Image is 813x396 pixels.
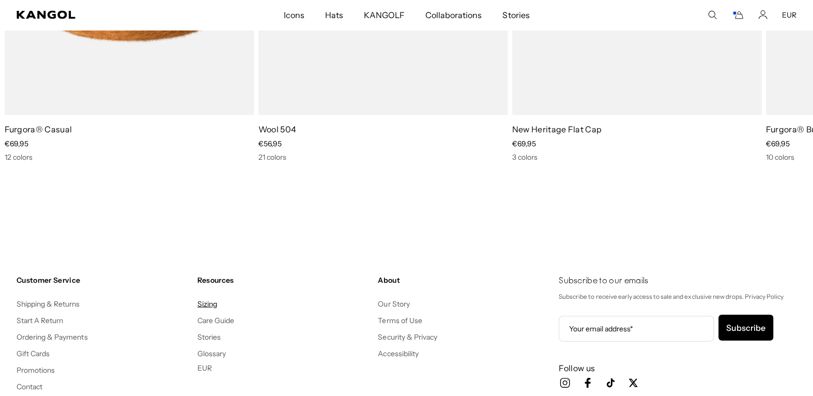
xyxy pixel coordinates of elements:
a: Shipping & Returns [17,299,80,309]
summary: Search here [708,10,717,20]
button: EUR [197,363,212,373]
a: Stories [197,332,221,342]
a: Our Story [378,299,409,309]
span: €56,95 [258,139,282,148]
a: Terms of Use [378,316,422,325]
a: Promotions [17,365,55,375]
a: Wool 504 [258,124,297,134]
a: Kangol [17,11,188,19]
button: EUR [782,10,796,20]
h4: About [378,276,550,285]
a: Accessibility [378,349,418,358]
div: 12 colors [5,153,254,162]
h3: Follow us [559,362,796,374]
h4: Resources [197,276,370,285]
a: Care Guide [197,316,234,325]
div: 3 colors [512,153,761,162]
a: Account [758,10,768,20]
a: Furgora® Casual [5,124,72,134]
a: Glossary [197,349,226,358]
a: Start A Return [17,316,63,325]
div: 21 colors [258,153,508,162]
a: Contact [17,382,42,391]
a: New Heritage Flat Cap [512,124,602,134]
button: Subscribe [718,315,773,341]
h4: Customer Service [17,276,189,285]
button: Cart [731,10,744,20]
span: €69,95 [5,139,28,148]
a: Sizing [197,299,217,309]
span: €69,95 [512,139,535,148]
a: Security & Privacy [378,332,437,342]
a: Gift Cards [17,349,50,358]
h4: Subscribe to our emails [559,276,796,287]
p: Subscribe to receive early access to sale and exclusive new drops. Privacy Policy [559,291,796,302]
span: €69,95 [765,139,789,148]
a: Ordering & Payments [17,332,88,342]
